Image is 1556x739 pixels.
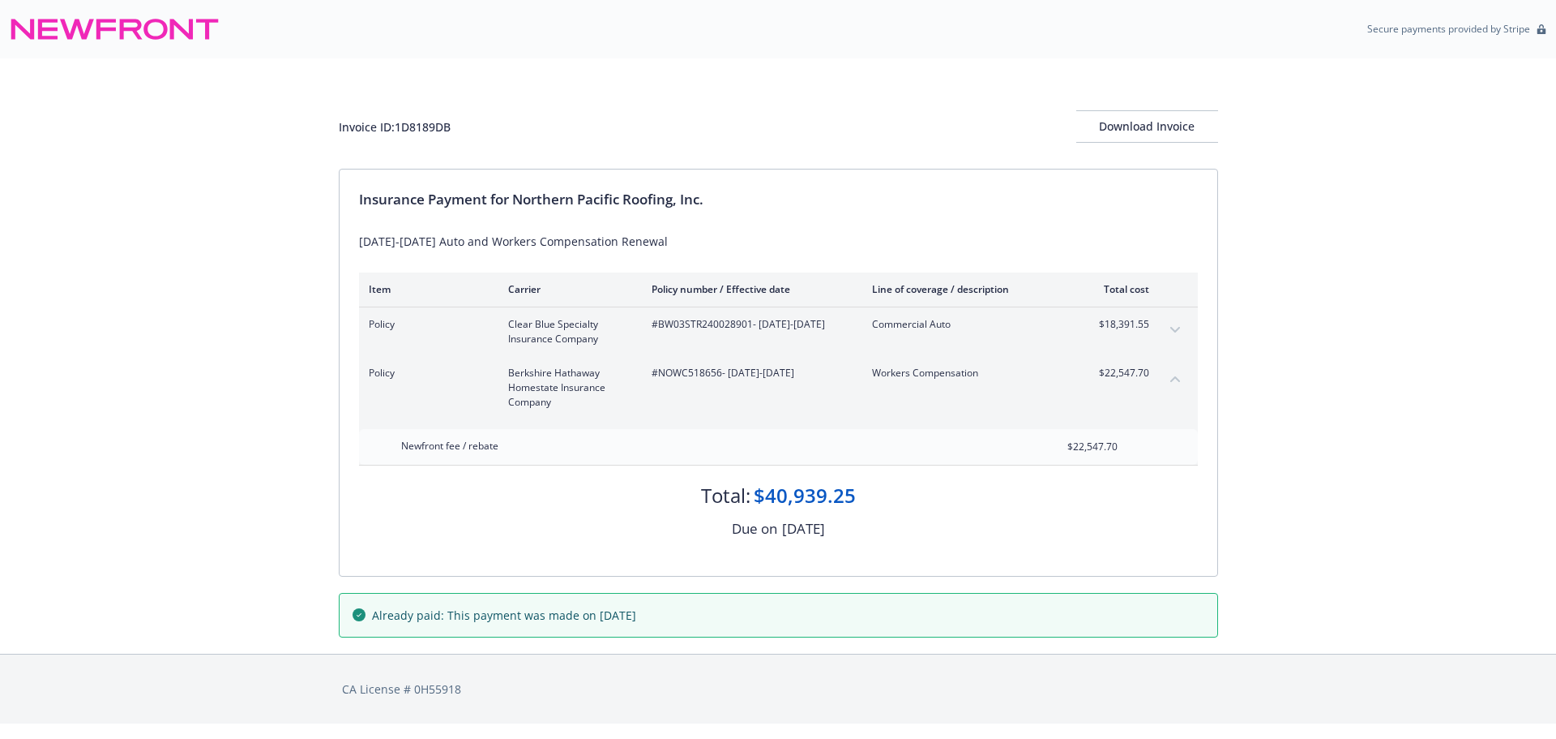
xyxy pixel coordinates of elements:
span: Policy [369,317,482,332]
span: Policy [369,366,482,380]
div: Line of coverage / description [872,282,1062,296]
button: expand content [1162,317,1188,343]
div: Insurance Payment for Northern Pacific Roofing, Inc. [359,189,1198,210]
span: Newfront fee / rebate [401,439,498,453]
span: Berkshire Hathaway Homestate Insurance Company [508,366,626,410]
div: Total: [701,482,750,509]
div: Invoice ID: 1D8189DB [339,118,451,135]
span: Clear Blue Specialty Insurance Company [508,317,626,346]
span: Commercial Auto [872,317,1062,332]
div: Carrier [508,282,626,296]
span: Workers Compensation [872,366,1062,380]
div: Download Invoice [1076,111,1218,142]
span: Already paid: This payment was made on [DATE] [372,607,636,624]
div: Policy number / Effective date [652,282,846,296]
div: Item [369,282,482,296]
div: PolicyClear Blue Specialty Insurance Company#BW03STR240028901- [DATE]-[DATE]Commercial Auto$18,39... [359,307,1198,356]
div: [DATE] [782,518,825,539]
span: #NOWC518656 - [DATE]-[DATE] [652,366,846,380]
div: Due on [732,518,777,539]
span: $18,391.55 [1088,317,1149,332]
div: PolicyBerkshire Hathaway Homestate Insurance Company#NOWC518656- [DATE]-[DATE]Workers Compensatio... [359,356,1198,419]
div: CA License # 0H55918 [342,681,1215,698]
div: Total cost [1088,282,1149,296]
div: [DATE]-[DATE] Auto and Workers Compensation Renewal [359,233,1198,250]
input: 0.00 [1022,435,1127,459]
span: $22,547.70 [1088,366,1149,380]
div: $40,939.25 [754,482,856,509]
p: Secure payments provided by Stripe [1367,22,1530,36]
button: Download Invoice [1076,110,1218,143]
button: collapse content [1162,366,1188,392]
span: #BW03STR240028901 - [DATE]-[DATE] [652,317,846,332]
